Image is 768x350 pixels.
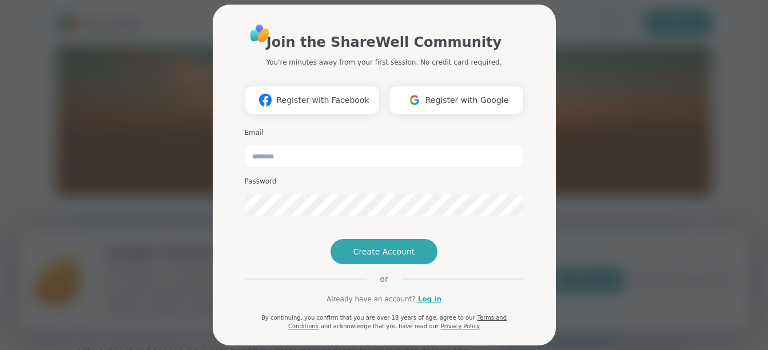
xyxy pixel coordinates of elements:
span: Register with Google [425,94,509,106]
button: Register with Facebook [245,86,380,114]
img: ShareWell Logo [247,21,273,46]
span: Register with Facebook [276,94,369,106]
a: Log in [418,294,441,304]
span: By continuing, you confirm that you are over 18 years of age, agree to our [261,315,475,321]
button: Create Account [331,239,438,264]
p: You're minutes away from your first session. No credit card required. [266,57,502,67]
h3: Email [245,128,524,138]
span: and acknowledge that you have read our [321,323,439,329]
a: Terms and Conditions [288,315,507,329]
h3: Password [245,177,524,186]
span: or [366,273,401,285]
img: ShareWell Logomark [254,89,276,110]
img: ShareWell Logomark [404,89,425,110]
button: Register with Google [389,86,524,114]
a: Privacy Policy [441,323,480,329]
h1: Join the ShareWell Community [266,32,502,53]
span: Already have an account? [327,294,416,304]
span: Create Account [353,246,415,257]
